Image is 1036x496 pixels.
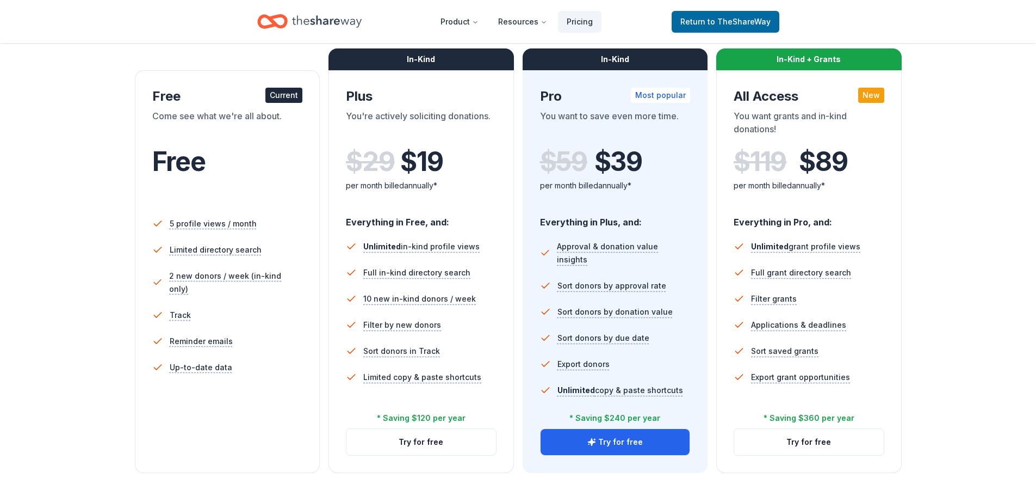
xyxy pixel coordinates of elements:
span: Export grant opportunities [751,371,850,384]
div: New [858,88,884,103]
span: Filter by new donors [363,319,441,332]
span: Return [680,15,771,28]
div: Everything in Plus, and: [540,206,691,229]
div: Most popular [631,88,690,103]
div: You want to save even more time. [540,109,691,140]
span: Sort saved grants [751,345,818,358]
button: Try for free [734,429,884,455]
div: Come see what we're all about. [152,109,303,140]
div: per month billed annually* [346,179,497,192]
button: Try for free [346,429,496,455]
div: * Saving $120 per year [377,412,466,425]
div: Everything in Pro, and: [734,206,884,229]
span: $ 39 [594,146,642,177]
div: Everything in Free, and: [346,206,497,229]
div: In-Kind [328,48,514,70]
span: Export donors [557,358,610,371]
button: Resources [489,11,556,33]
span: $ 19 [400,146,443,177]
span: Limited directory search [170,243,262,256]
a: Home [257,9,362,34]
div: Pro [540,88,691,105]
div: All Access [734,88,884,105]
span: grant profile views [751,242,860,251]
a: Returnto TheShareWay [672,11,779,33]
span: Track [170,309,191,322]
span: Sort donors by donation value [557,305,673,319]
span: Up-to-date data [170,361,232,374]
nav: Main [432,9,601,34]
span: Approval & donation value insights [557,240,690,266]
span: Limited copy & paste shortcuts [363,371,481,384]
span: Full grant directory search [751,266,851,279]
button: Product [432,11,487,33]
span: Applications & deadlines [751,319,846,332]
span: Filter grants [751,292,797,305]
div: per month billed annually* [734,179,884,192]
span: 10 new in-kind donors / week [363,292,476,305]
span: Reminder emails [170,335,233,348]
span: to TheShareWay [708,17,771,26]
span: Unlimited [363,242,401,251]
span: 2 new donors / week (in-kind only) [169,270,302,296]
span: Sort donors by due date [557,332,649,345]
div: You're actively soliciting donations. [346,109,497,140]
div: Current [265,88,302,103]
div: per month billed annually* [540,179,691,192]
span: 5 profile views / month [170,217,257,230]
div: In-Kind + Grants [716,48,902,70]
div: In-Kind [523,48,708,70]
span: Full in-kind directory search [363,266,470,279]
span: Unlimited [751,242,789,251]
span: Sort donors in Track [363,345,440,358]
a: Pricing [558,11,601,33]
div: Plus [346,88,497,105]
div: Free [152,88,303,105]
span: Sort donors by approval rate [557,279,666,292]
span: in-kind profile views [363,242,480,251]
button: Try for free [541,429,690,455]
span: Unlimited [557,385,595,395]
div: * Saving $360 per year [764,412,854,425]
span: $ 89 [799,146,847,177]
span: copy & paste shortcuts [557,385,683,395]
div: * Saving $240 per year [569,412,660,425]
div: You want grants and in-kind donations! [734,109,884,140]
span: Free [152,145,206,177]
